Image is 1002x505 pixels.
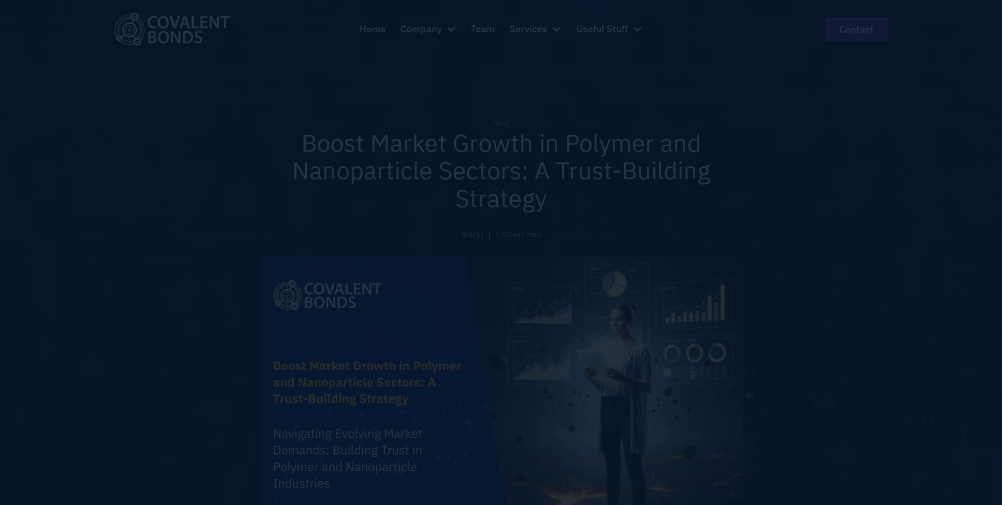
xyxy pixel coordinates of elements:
[400,15,456,44] div: Company
[400,22,442,37] div: Company
[471,22,495,37] div: Team
[114,12,230,45] a: home
[259,129,743,212] h1: Boost Market Growth in Polymer and Nanoparticle Sectors: A Trust-Building Strategy
[359,15,386,44] a: Home
[496,229,541,239] div: 5:00 min read
[825,17,888,41] a: contact
[488,227,491,241] div: |
[359,22,386,37] div: Home
[471,15,495,44] a: Team
[510,15,562,44] div: Services
[576,15,643,44] div: Useful Stuff
[114,12,230,45] img: Covalent Bonds White / Teal Logo
[576,22,628,37] div: Useful Stuff
[510,22,547,37] div: Services
[259,116,743,129] div: Blog
[462,229,483,239] div: [DATE]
